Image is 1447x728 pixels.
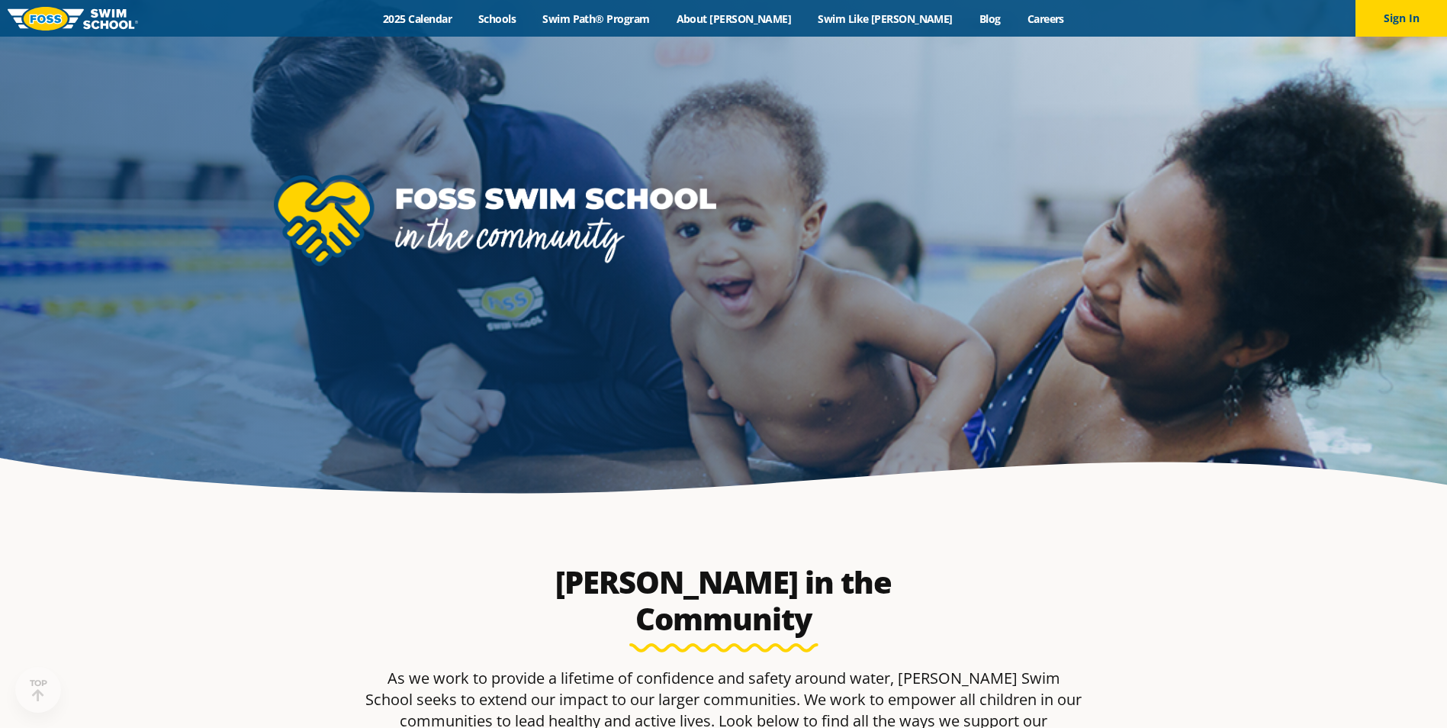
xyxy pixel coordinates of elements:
a: Schools [465,11,529,26]
a: About [PERSON_NAME] [663,11,805,26]
a: Careers [1014,11,1077,26]
div: TOP [30,678,47,702]
a: Swim Path® Program [529,11,663,26]
h2: [PERSON_NAME] in the Community [516,564,931,637]
a: Blog [966,11,1014,26]
a: 2025 Calendar [370,11,465,26]
a: Swim Like [PERSON_NAME] [805,11,966,26]
img: FOSS Swim School Logo [8,7,138,31]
